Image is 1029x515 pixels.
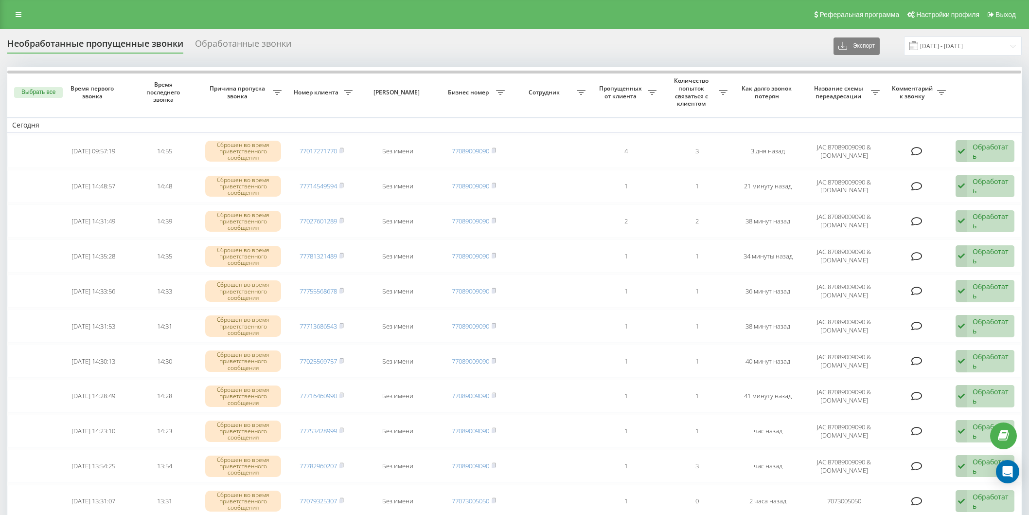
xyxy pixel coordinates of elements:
[357,204,439,238] td: Без имени
[973,492,1009,511] div: Обработать
[803,204,885,238] td: JAC:87089009090 & [DOMAIN_NAME]
[58,170,129,203] td: [DATE] 14:48:57
[58,204,129,238] td: [DATE] 14:31:49
[300,322,337,331] a: 77713686543
[590,239,661,273] td: 1
[205,456,282,477] div: Сброшен во время приветственного сообщения
[590,135,661,168] td: 4
[741,85,796,100] span: Как долго звонок потерян
[129,450,200,483] td: 13:54
[732,450,803,483] td: час назад
[732,380,803,413] td: 41 минуту назад
[58,450,129,483] td: [DATE] 13:54:25
[129,204,200,238] td: 14:39
[973,422,1009,441] div: Обработать
[973,387,1009,405] div: Обработать
[452,287,489,295] a: 77089009090
[661,345,732,378] td: 1
[803,135,885,168] td: JAC:87089009090 & [DOMAIN_NAME]
[205,176,282,197] div: Сброшен во время приветственного сообщения
[205,141,282,162] div: Сброшен во время приветственного сообщения
[590,170,661,203] td: 1
[803,380,885,413] td: JAC:87089009090 & [DOMAIN_NAME]
[916,11,979,18] span: Настройки профиля
[129,415,200,448] td: 14:23
[205,280,282,302] div: Сброшен во время приветственного сообщения
[129,239,200,273] td: 14:35
[58,380,129,413] td: [DATE] 14:28:49
[808,85,871,100] span: Название схемы переадресации
[291,89,344,96] span: Номер клиента
[129,135,200,168] td: 14:55
[514,89,577,96] span: Сотрудник
[661,135,732,168] td: 3
[661,415,732,448] td: 1
[732,275,803,308] td: 36 минут назад
[732,204,803,238] td: 38 минут назад
[732,345,803,378] td: 40 минут назад
[58,415,129,448] td: [DATE] 14:23:10
[58,239,129,273] td: [DATE] 14:35:28
[889,85,937,100] span: Комментарий к звонку
[973,247,1009,265] div: Обработать
[357,135,439,168] td: Без имени
[590,450,661,483] td: 1
[137,81,192,104] span: Время последнего звонка
[595,85,648,100] span: Пропущенных от клиента
[452,497,489,505] a: 77073005050
[452,322,489,331] a: 77089009090
[444,89,496,96] span: Бизнес номер
[300,461,337,470] a: 77782960207
[58,135,129,168] td: [DATE] 09:57:19
[803,170,885,203] td: JAC:87089009090 & [DOMAIN_NAME]
[300,182,337,190] a: 77714549594
[732,310,803,343] td: 38 минут назад
[819,11,899,18] span: Реферальная программа
[129,275,200,308] td: 14:33
[300,217,337,225] a: 77027601289
[300,287,337,295] a: 77755568678
[58,310,129,343] td: [DATE] 14:31:53
[834,37,880,55] button: Экспорт
[66,85,121,100] span: Время первого звонка
[300,252,337,260] a: 77781321489
[803,239,885,273] td: JAC:87089009090 & [DOMAIN_NAME]
[205,246,282,267] div: Сброшен во время приветственного сообщения
[357,239,439,273] td: Без имени
[195,38,291,54] div: Обработанные звонки
[590,380,661,413] td: 1
[452,182,489,190] a: 77089009090
[661,380,732,413] td: 1
[300,391,337,400] a: 77716460990
[129,310,200,343] td: 14:31
[661,204,732,238] td: 2
[973,317,1009,335] div: Обработать
[973,177,1009,195] div: Обработать
[973,352,1009,370] div: Обработать
[732,170,803,203] td: 21 минуту назад
[666,77,719,107] span: Количество попыток связаться с клиентом
[129,345,200,378] td: 14:30
[973,142,1009,161] div: Обработать
[590,345,661,378] td: 1
[973,212,1009,230] div: Обработать
[452,391,489,400] a: 77089009090
[803,275,885,308] td: JAC:87089009090 & [DOMAIN_NAME]
[300,497,337,505] a: 77079325307
[58,345,129,378] td: [DATE] 14:30:13
[300,147,337,155] a: 77017271770
[357,310,439,343] td: Без имени
[129,380,200,413] td: 14:28
[357,380,439,413] td: Без имени
[452,426,489,435] a: 77089009090
[973,282,1009,300] div: Обработать
[205,350,282,372] div: Сброшен во время приветственного сообщения
[7,118,1022,132] td: Сегодня
[661,239,732,273] td: 1
[357,345,439,378] td: Без имени
[590,310,661,343] td: 1
[300,357,337,366] a: 77025569757
[357,170,439,203] td: Без имени
[129,170,200,203] td: 14:48
[357,275,439,308] td: Без имени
